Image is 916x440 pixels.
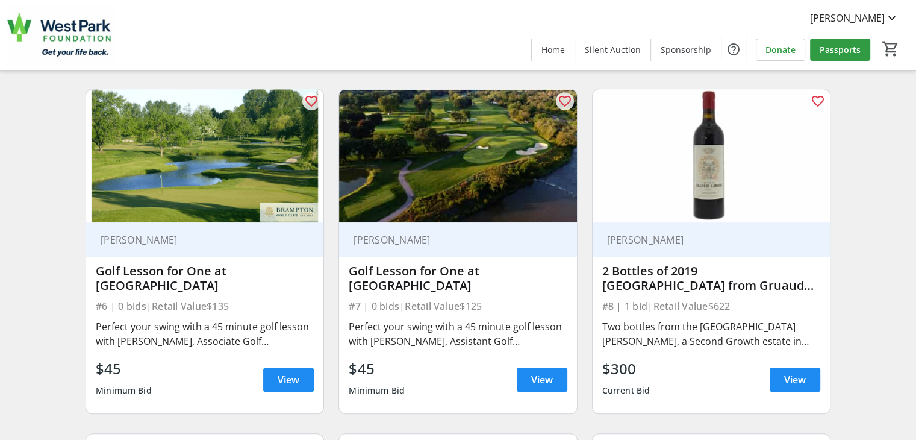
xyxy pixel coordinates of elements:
[721,37,746,61] button: Help
[810,39,870,61] a: Passports
[96,264,314,293] div: Golf Lesson for One at [GEOGRAPHIC_DATA]
[880,38,902,60] button: Cart
[278,372,299,387] span: View
[558,94,572,108] mat-icon: favorite_outline
[541,43,565,56] span: Home
[765,43,796,56] span: Donate
[349,358,405,380] div: $45
[602,380,650,401] div: Current Bid
[820,43,861,56] span: Passports
[7,5,114,65] img: West Park Healthcare Centre Foundation's Logo
[304,94,319,108] mat-icon: favorite_outline
[349,234,552,246] div: [PERSON_NAME]
[770,368,820,392] a: View
[531,372,553,387] span: View
[810,11,885,25] span: [PERSON_NAME]
[532,39,575,61] a: Home
[602,358,650,380] div: $300
[349,298,567,315] div: #7 | 0 bids | Retail Value $125
[593,89,830,223] img: 2 Bottles of 2019 Bordeaux from Gruaud Larose Winery
[602,298,820,315] div: #8 | 1 bid | Retail Value $622
[602,234,806,246] div: [PERSON_NAME]
[349,319,567,348] div: Perfect your swing with a 45 minute golf lesson with [PERSON_NAME], Assistant Golf Professional a...
[585,43,641,56] span: Silent Auction
[263,368,314,392] a: View
[602,264,820,293] div: 2 Bottles of 2019 [GEOGRAPHIC_DATA] from Gruaud [PERSON_NAME] Winery
[661,43,711,56] span: Sponsorship
[349,380,405,401] div: Minimum Bid
[339,89,576,223] img: Golf Lesson for One at Lambton Golf & Country Club
[96,234,299,246] div: [PERSON_NAME]
[651,39,721,61] a: Sponsorship
[349,264,567,293] div: Golf Lesson for One at [GEOGRAPHIC_DATA]
[602,319,820,348] div: Two bottles from the [GEOGRAPHIC_DATA][PERSON_NAME], a Second Growth estate in [GEOGRAPHIC_DATA],...
[575,39,650,61] a: Silent Auction
[811,94,825,108] mat-icon: favorite_outline
[86,89,323,223] img: Golf Lesson for One at Brampton Golf Club
[517,368,567,392] a: View
[96,319,314,348] div: Perfect your swing with a 45 minute golf lesson with [PERSON_NAME], Associate Golf Professional, ...
[800,8,909,28] button: [PERSON_NAME]
[96,358,152,380] div: $45
[96,298,314,315] div: #6 | 0 bids | Retail Value $135
[96,380,152,401] div: Minimum Bid
[756,39,805,61] a: Donate
[784,372,806,387] span: View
